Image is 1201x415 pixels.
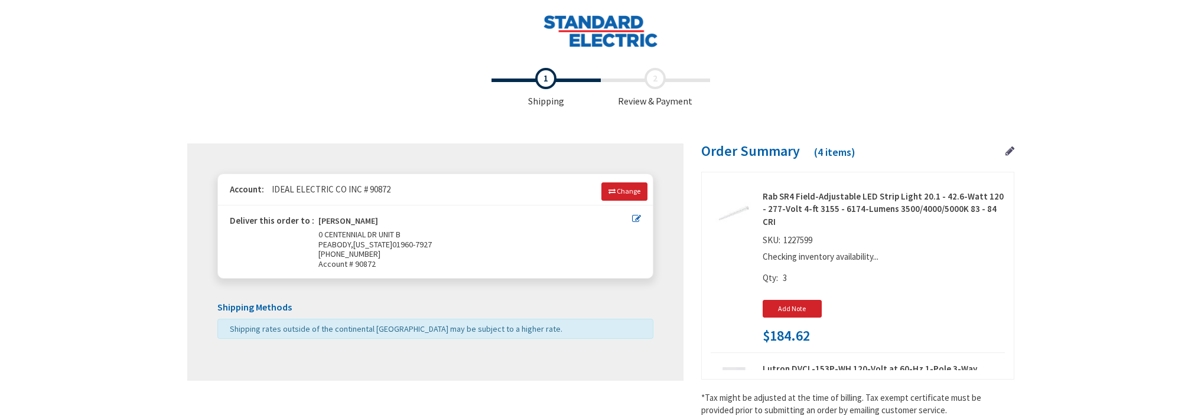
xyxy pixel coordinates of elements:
strong: Rab SR4 Field-Adjustable LED Strip Light 20.1 - 42.6-Watt 120 - 277-Volt 4-ft 3155 - 6174-Lumens ... [763,190,1005,228]
a: Change [601,182,647,200]
span: IDEAL ELECTRIC CO INC # 90872 [266,184,390,195]
img: Standard Electric [543,15,658,47]
h5: Shipping Methods [217,302,653,313]
span: 1227599 [780,234,815,246]
div: SKU: [763,234,815,250]
span: $184.62 [763,328,810,344]
span: (4 items) [814,145,855,159]
strong: Lutron DVCL-153P-WH 120-Volt at 60-Hz 1-Pole 3-Way Dimmer White Diva® CL® [763,362,1005,388]
strong: [PERSON_NAME] [318,216,378,230]
span: PEABODY, [318,239,353,250]
span: Order Summary [701,142,800,160]
img: Lutron DVCL-153P-WH 120-Volt at 60-Hz 1-Pole 3-Way Dimmer White Diva® CL® [715,367,752,404]
span: 3 [783,272,787,283]
span: Qty [763,272,776,283]
strong: Account: [230,184,264,195]
span: 0 CENTENNIAL DR UNIT B [318,229,401,240]
span: 01960-7927 [392,239,432,250]
img: Rab SR4 Field-Adjustable LED Strip Light 20.1 - 42.6-Watt 120 - 277-Volt 4-ft 3155 - 6174-Lumens ... [715,195,752,231]
span: Review & Payment [601,68,710,108]
span: [PHONE_NUMBER] [318,249,380,259]
p: Checking inventory availability... [763,250,999,263]
span: Change [617,187,640,195]
span: Shipping rates outside of the continental [GEOGRAPHIC_DATA] may be subject to a higher rate. [230,323,562,334]
span: [US_STATE] [353,239,392,250]
strong: Deliver this order to : [230,215,314,226]
span: Account # 90872 [318,259,632,269]
span: Shipping [492,68,601,108]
